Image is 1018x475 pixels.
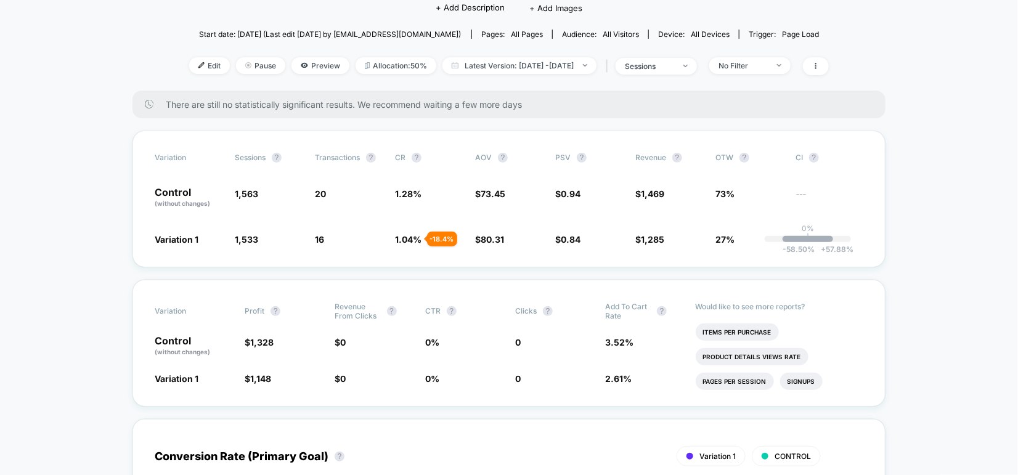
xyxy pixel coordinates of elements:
span: Preview [291,57,349,74]
span: CI [796,153,863,163]
img: calendar [452,62,458,68]
span: $ [475,234,504,245]
div: Audience: [562,30,639,39]
span: Pause [236,57,285,74]
li: Product Details Views Rate [696,348,808,365]
button: ? [387,306,397,316]
span: 20 [315,189,326,199]
button: ? [272,153,282,163]
div: Trigger: [749,30,819,39]
span: CTR [425,306,441,315]
span: -58.50 % [783,245,815,254]
button: ? [809,153,819,163]
span: Page Load [782,30,819,39]
span: 1,469 [641,189,664,199]
img: end [245,62,251,68]
span: Transactions [315,153,360,162]
img: rebalance [365,62,370,69]
span: 0.84 [561,234,580,245]
span: $ [335,337,346,347]
span: Sessions [235,153,266,162]
span: 73% [715,189,735,199]
span: 1,285 [641,234,664,245]
span: + Add Description [436,2,505,14]
span: CR [395,153,405,162]
span: $ [555,189,580,199]
p: Control [155,187,222,208]
span: 16 [315,234,324,245]
span: + Add Images [529,3,582,13]
span: Start date: [DATE] (Last edit [DATE] by [EMAIL_ADDRESS][DOMAIN_NAME]) [199,30,461,39]
div: sessions [625,62,674,71]
span: Variation 1 [699,452,736,461]
span: 1,563 [235,189,258,199]
li: Signups [780,373,823,390]
span: | [603,57,616,75]
div: Pages: [481,30,543,39]
span: (without changes) [155,200,210,207]
span: 0.94 [561,189,580,199]
span: There are still no statistically significant results. We recommend waiting a few more days [166,99,861,110]
span: $ [245,337,274,347]
span: 0 % [425,337,439,347]
button: ? [412,153,421,163]
span: 3.52 % [605,337,633,347]
button: ? [543,306,553,316]
span: Variation 1 [155,373,198,384]
span: 1,533 [235,234,258,245]
span: PSV [555,153,571,162]
span: 27% [715,234,735,245]
span: all pages [511,30,543,39]
span: $ [335,373,346,384]
div: No Filter [719,61,768,70]
button: ? [657,306,667,316]
span: 0 % [425,373,439,384]
button: ? [672,153,682,163]
button: ? [498,153,508,163]
li: Items Per Purchase [696,323,779,341]
span: 73.45 [481,189,505,199]
span: CONTROL [775,452,811,461]
img: end [583,64,587,67]
li: Pages Per Session [696,373,774,390]
p: Control [155,336,232,357]
span: 0 [515,373,521,384]
span: All Visitors [603,30,639,39]
span: 1.04 % [395,234,421,245]
span: $ [475,189,505,199]
div: - 18.4 % [427,232,457,246]
img: end [683,65,688,67]
span: 57.88 % [815,245,853,254]
span: Allocation: 50% [356,57,436,74]
span: 0 [341,337,346,347]
span: OTW [715,153,783,163]
span: 0 [515,337,521,347]
span: 1.28 % [395,189,421,199]
span: $ [245,373,271,384]
span: $ [555,234,580,245]
span: 80.31 [481,234,504,245]
button: ? [366,153,376,163]
button: ? [447,306,457,316]
span: 0 [341,373,346,384]
span: Profit [245,306,264,315]
span: + [821,245,826,254]
span: Revenue [635,153,666,162]
span: Variation [155,302,222,320]
p: | [807,233,809,242]
span: Variation [155,153,222,163]
span: Revenue From Clicks [335,302,381,320]
img: end [777,64,781,67]
span: 1,148 [250,373,271,384]
span: Device: [648,30,739,39]
span: 2.61 % [605,373,632,384]
span: AOV [475,153,492,162]
button: ? [335,452,344,461]
span: (without changes) [155,348,210,355]
p: Would like to see more reports? [696,302,864,311]
span: Add To Cart Rate [605,302,651,320]
button: ? [577,153,587,163]
span: $ [635,189,664,199]
button: ? [271,306,280,316]
span: Edit [189,57,230,74]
